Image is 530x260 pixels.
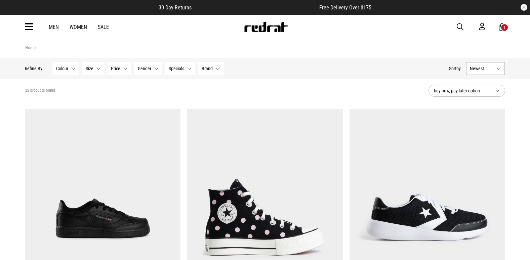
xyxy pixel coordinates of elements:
button: Size [82,62,105,75]
span: Free Delivery Over $175 [319,4,371,11]
a: Women [70,24,87,30]
span: Price [111,66,121,71]
button: Gender [134,62,163,75]
span: Newest [470,66,494,71]
a: Men [49,24,59,30]
span: by [457,66,461,71]
button: Brand [198,62,224,75]
button: Colour [53,62,80,75]
img: Redrat logo [244,22,288,32]
span: Gender [138,66,152,71]
span: Specials [169,66,185,71]
span: Brand [202,66,213,71]
span: Colour [56,66,69,71]
button: buy now, pay later option [429,85,505,97]
button: Specials [165,62,196,75]
button: Sortby [449,64,461,73]
span: buy now, pay later option [434,87,490,95]
button: Newest [466,62,505,75]
button: Price [108,62,132,75]
span: 22 products found [25,88,55,93]
iframe: Customer reviews powered by Trustpilot [205,4,306,11]
p: Refine By [25,66,43,71]
div: 1 [503,25,505,30]
span: 30 Day Returns [159,4,192,11]
a: 1 [499,24,505,31]
a: Home [25,45,36,50]
a: Sale [98,24,109,30]
span: Size [86,66,94,71]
